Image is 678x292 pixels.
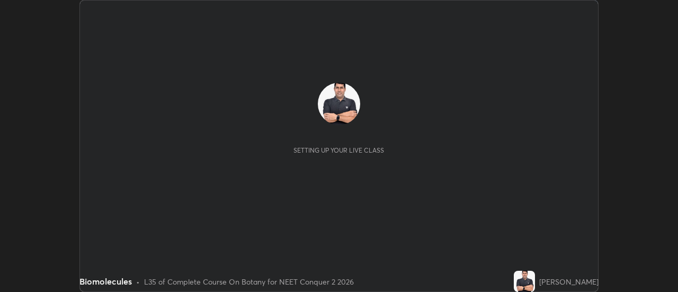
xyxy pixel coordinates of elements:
div: • [136,276,140,287]
div: Setting up your live class [293,146,384,154]
div: [PERSON_NAME] [539,276,599,287]
div: Biomolecules [79,275,132,288]
img: 364720b0a7814bb496f4b8cab5382653.jpg [318,83,360,125]
img: 364720b0a7814bb496f4b8cab5382653.jpg [514,271,535,292]
div: L35 of Complete Course On Botany for NEET Conquer 2 2026 [144,276,354,287]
